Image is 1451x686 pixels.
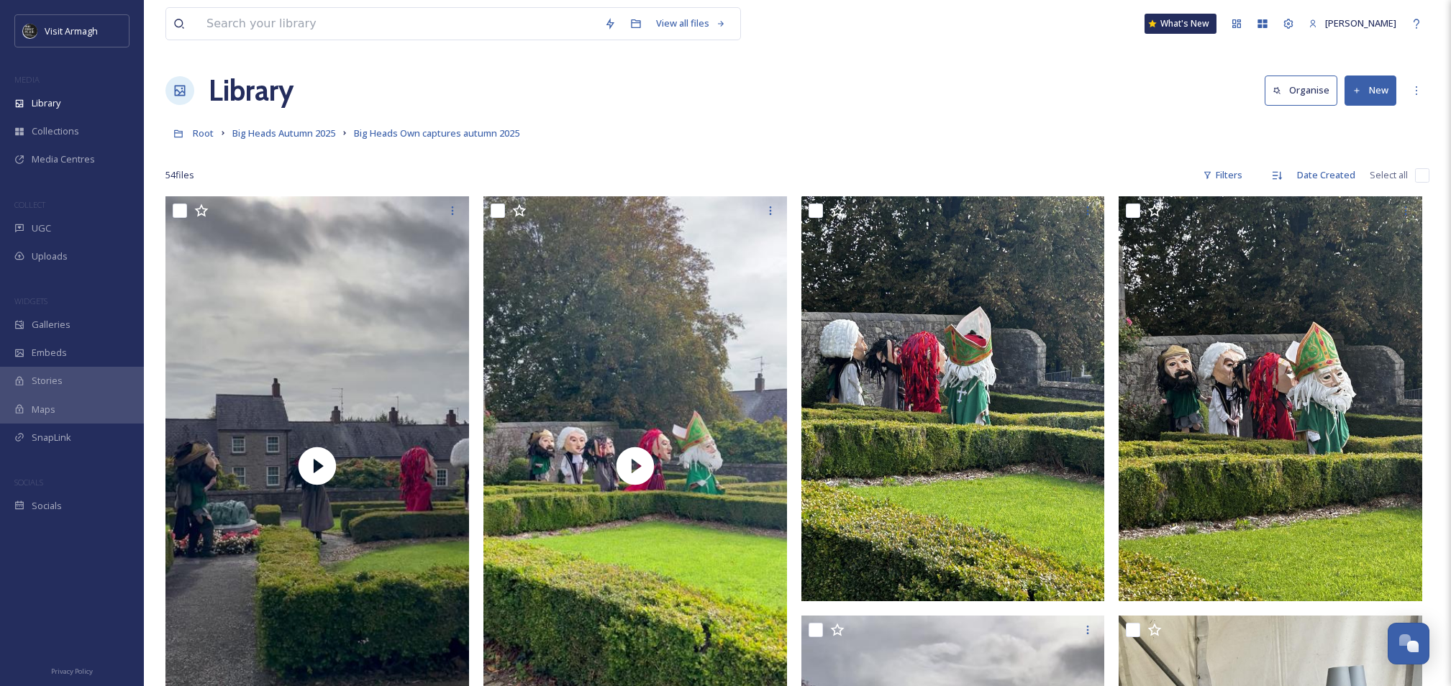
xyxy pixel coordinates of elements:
span: Visit Armagh [45,24,98,37]
img: THE-FIRST-PLACE-VISIT-ARMAGH.COM-BLACK.jpg [23,24,37,38]
a: View all files [649,9,733,37]
div: Filters [1196,161,1250,189]
span: UGC [32,221,51,235]
span: Socials [32,499,62,513]
span: SOCIALS [14,477,43,488]
a: Big Heads Own captures autumn 2025 [354,124,519,142]
span: WIDGETS [14,296,47,306]
span: [PERSON_NAME] [1325,17,1396,29]
span: Big Heads Autumn 2025 [232,127,335,140]
a: [PERSON_NAME] [1301,9,1404,37]
a: Privacy Policy [51,662,93,679]
span: COLLECT [14,199,45,210]
span: Collections [32,124,79,138]
span: Privacy Policy [51,667,93,676]
span: MEDIA [14,74,40,85]
span: Library [32,96,60,110]
a: Library [209,69,294,112]
button: Open Chat [1388,623,1429,664]
span: Select all [1370,168,1408,182]
span: Maps [32,403,55,416]
a: Big Heads Autumn 2025 [232,124,335,142]
span: SnapLink [32,431,71,444]
img: ext_1758619235.309844_Emma.mcquaid@armaghbanbridgecraigavon.gov.uk-IMG_0368.jpeg [1119,196,1422,600]
img: ext_1758619236.738947_Emma.mcquaid@armaghbanbridgecraigavon.gov.uk-IMG_0367.jpeg [801,196,1105,600]
span: Uploads [32,250,68,263]
button: Organise [1265,76,1337,105]
input: Search your library [199,8,597,40]
span: Root [193,127,214,140]
span: Stories [32,374,63,388]
span: Galleries [32,318,70,331]
span: 54 file s [165,168,194,182]
span: Big Heads Own captures autumn 2025 [354,127,519,140]
span: Embeds [32,346,67,360]
span: Media Centres [32,152,95,166]
a: What's New [1145,14,1216,34]
a: Root [193,124,214,142]
button: New [1345,76,1396,105]
div: Date Created [1290,161,1363,189]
